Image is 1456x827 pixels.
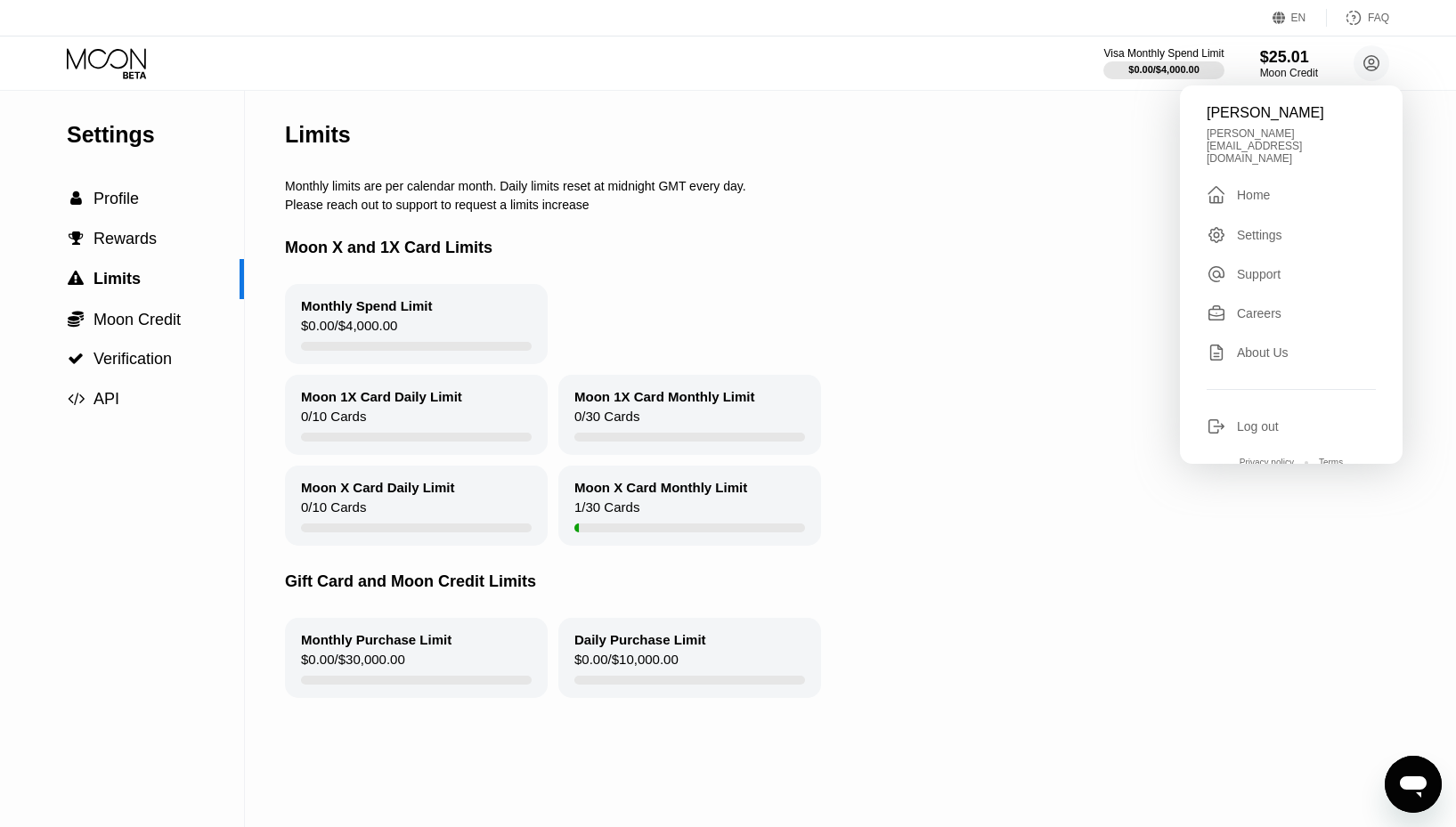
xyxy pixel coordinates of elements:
div: 0 / 30 Cards [574,409,639,433]
div: Settings [67,122,244,148]
span:  [68,310,84,328]
div: $25.01 [1260,48,1318,67]
div: Moon Credit [1260,67,1318,79]
div: Support [1207,264,1376,284]
div: Daily Purchase Limit [574,632,706,647]
div: Limits [285,122,351,148]
div: Moon X Card Daily Limit [301,480,455,495]
div: Terms [1319,458,1343,467]
span: Verification [94,350,172,368]
div: $25.01Moon Credit [1260,48,1318,79]
div:  [67,310,85,328]
div: Settings [1207,225,1376,245]
div:  [67,191,85,207]
div: Support [1237,267,1281,281]
div: $0.00 / $4,000.00 [1128,64,1200,75]
div: Visa Monthly Spend Limit$0.00/$4,000.00 [1103,47,1224,79]
div: Monthly Purchase Limit [301,632,451,647]
span: Moon Credit [94,311,181,328]
div: $0.00 / $30,000.00 [301,652,405,676]
div: Moon X and 1X Card Limits [285,212,1450,284]
div: 0 / 10 Cards [301,409,366,433]
div: 0 / 10 Cards [301,499,366,523]
span:  [68,351,84,367]
div: About Us [1207,343,1376,362]
span:  [70,191,82,207]
div: $0.00 / $4,000.00 [301,318,397,342]
div: Monthly limits are per calendar month. Daily limits reset at midnight GMT every day. [285,179,1450,193]
div: FAQ [1368,12,1389,24]
iframe: Button to launch messaging window [1385,756,1442,813]
div:  [67,351,85,367]
div: About Us [1237,345,1289,360]
div: $0.00 / $10,000.00 [574,652,679,676]
div: Moon 1X Card Daily Limit [301,389,462,404]
div: EN [1291,12,1306,24]
div: Careers [1237,306,1281,320]
span:  [68,271,84,287]
div:  [67,391,85,407]
div: Log out [1207,417,1376,436]
span: Rewards [94,230,157,247]
div: Moon 1X Card Monthly Limit [574,389,755,404]
span: Profile [94,190,139,207]
span: Limits [94,270,141,288]
div: Privacy policy [1240,458,1294,467]
div: Visa Monthly Spend Limit [1103,47,1224,60]
div: Careers [1207,304,1376,323]
div: [PERSON_NAME] [1207,105,1376,121]
span:  [69,231,84,247]
div: Home [1237,188,1270,202]
div: Settings [1237,228,1282,242]
div: Home [1207,184,1376,206]
div: Log out [1237,419,1279,434]
div: Monthly Spend Limit [301,298,433,313]
div: 1 / 30 Cards [574,499,639,523]
div:  [1207,184,1226,206]
div: EN [1273,9,1327,27]
span:  [68,391,85,407]
div:  [67,231,85,247]
div: Gift Card and Moon Credit Limits [285,546,1450,618]
div: Please reach out to support to request a limits increase [285,198,1450,212]
div: FAQ [1327,9,1389,27]
div: Moon X Card Monthly Limit [574,480,747,495]
div: [PERSON_NAME][EMAIL_ADDRESS][DOMAIN_NAME] [1207,127,1376,165]
div:  [67,271,85,287]
span: API [94,390,119,408]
